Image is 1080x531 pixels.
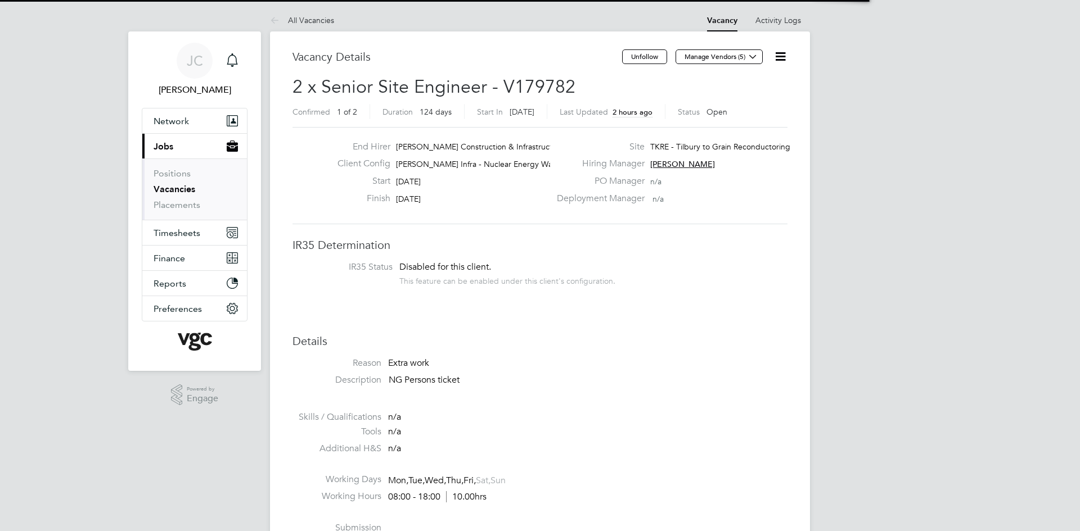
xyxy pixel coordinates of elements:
span: Network [154,116,189,126]
span: TKRE - Tilbury to Grain Reconductoring [650,142,790,152]
button: Network [142,108,247,133]
label: Site [550,141,645,153]
span: 1 of 2 [337,107,357,117]
span: Fri, [463,475,476,486]
label: Client Config [328,158,390,170]
span: Disabled for this client. [399,261,491,273]
span: Reports [154,278,186,289]
label: Start [328,175,390,187]
span: Extra work [388,357,429,369]
a: JC[PERSON_NAME] [142,43,247,97]
span: JC [187,53,203,68]
span: Engage [187,394,218,403]
button: Reports [142,271,247,296]
div: This feature can be enabled under this client's configuration. [399,273,615,286]
label: Reason [292,357,381,369]
a: Vacancies [154,184,195,194]
label: Start In [477,107,503,117]
button: Finance [142,246,247,270]
label: Finish [328,193,390,205]
span: [PERSON_NAME] Infra - Nuclear Energy Wa… [396,159,560,169]
label: Hiring Manager [550,158,645,170]
label: IR35 Status [304,261,393,273]
p: NG Persons ticket [389,374,787,386]
button: Jobs [142,134,247,158]
span: Preferences [154,303,202,314]
span: [PERSON_NAME] Construction & Infrastruct… [396,142,560,152]
span: Powered by [187,384,218,394]
label: Working Days [292,474,381,485]
span: Wed, [425,475,446,486]
label: Description [292,374,381,386]
span: Sat, [476,475,490,486]
a: Activity Logs [755,15,801,25]
span: [DATE] [396,176,421,187]
span: Finance [154,253,185,264]
label: Deployment Manager [550,193,645,205]
img: vgcgroup-logo-retina.png [178,333,212,351]
span: [DATE] [396,194,421,204]
label: PO Manager [550,175,645,187]
span: n/a [388,411,401,423]
label: End Hirer [328,141,390,153]
span: n/a [388,443,401,454]
a: All Vacancies [270,15,334,25]
span: Jimmy Callaghan [142,83,247,97]
span: Thu, [446,475,463,486]
span: [PERSON_NAME] [650,159,715,169]
button: Unfollow [622,49,667,64]
a: Powered byEngage [171,384,219,406]
span: 2 hours ago [613,107,652,117]
span: Timesheets [154,228,200,238]
button: Manage Vendors (5) [676,49,763,64]
a: Vacancy [707,16,737,25]
a: Placements [154,199,200,210]
span: n/a [388,426,401,437]
span: Sun [490,475,506,486]
span: 124 days [420,107,452,117]
label: Last Updated [560,107,608,117]
label: Confirmed [292,107,330,117]
span: [DATE] [510,107,534,117]
span: Open [706,107,727,117]
div: Jobs [142,158,247,220]
h3: Details [292,334,787,348]
span: 10.00hrs [446,491,487,502]
div: 08:00 - 18:00 [388,491,487,503]
span: Tue, [408,475,425,486]
nav: Main navigation [128,31,261,371]
label: Skills / Qualifications [292,411,381,423]
a: Go to home page [142,333,247,351]
label: Additional H&S [292,443,381,455]
span: n/a [650,176,661,187]
button: Preferences [142,296,247,321]
h3: IR35 Determination [292,238,787,252]
label: Tools [292,426,381,438]
a: Positions [154,168,191,179]
h3: Vacancy Details [292,49,622,64]
label: Duration [382,107,413,117]
span: 2 x Senior Site Engineer - V179782 [292,76,575,98]
label: Status [678,107,700,117]
span: n/a [652,194,664,204]
span: Jobs [154,141,173,152]
label: Working Hours [292,491,381,502]
button: Timesheets [142,220,247,245]
span: Mon, [388,475,408,486]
